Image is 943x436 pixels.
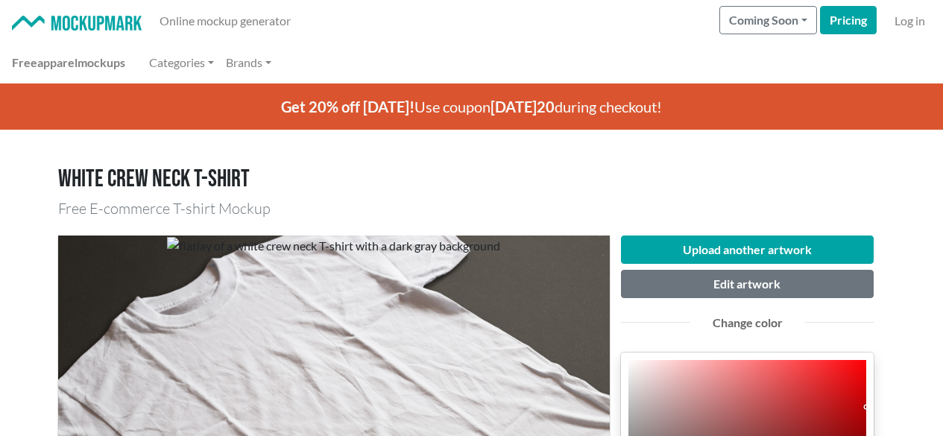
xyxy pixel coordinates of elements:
[491,98,555,116] span: [DATE]20
[58,83,886,130] p: Use coupon during checkout!
[889,6,931,36] a: Log in
[58,200,886,218] h3: Free E-commerce T-shirt Mockup
[701,314,794,332] div: Change color
[621,236,874,264] button: Upload another artwork
[621,270,874,298] button: Edit artwork
[143,48,220,78] a: Categories
[281,98,414,116] span: Get 20% off [DATE]!
[12,16,142,31] img: Mockup Mark
[719,6,817,34] button: Coming Soon
[154,6,297,36] a: Online mockup generator
[37,55,78,69] span: apparel
[6,48,131,78] a: Freeapparelmockups
[58,165,886,194] h1: White crew neck T-shirt
[220,48,277,78] a: Brands
[820,6,877,34] a: Pricing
